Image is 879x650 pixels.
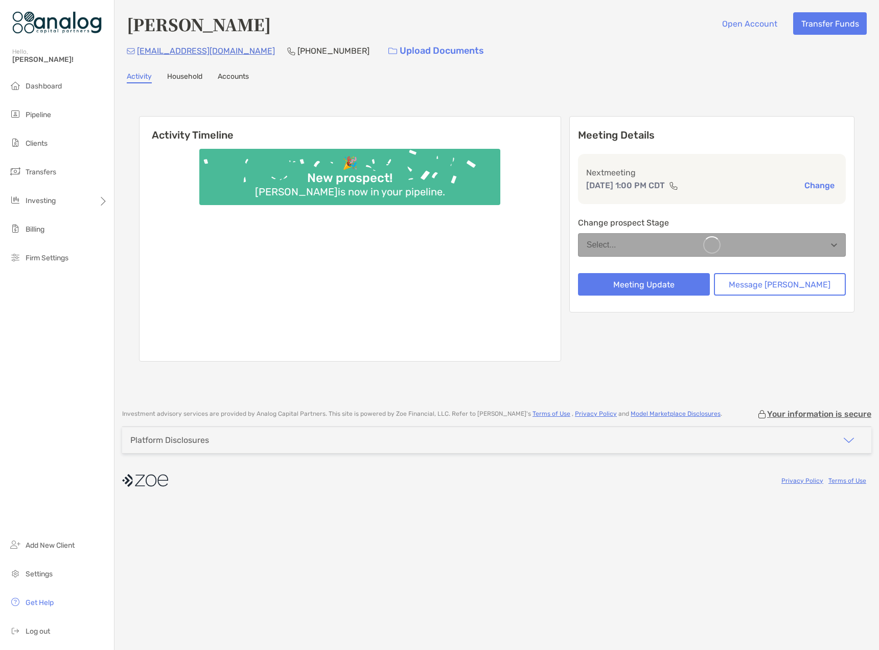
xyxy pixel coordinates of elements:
[26,627,50,636] span: Log out
[122,469,168,492] img: company logo
[338,156,362,171] div: 🎉
[578,273,710,296] button: Meeting Update
[578,129,846,142] p: Meeting Details
[12,55,108,64] span: [PERSON_NAME]!
[26,139,48,148] span: Clients
[127,48,135,54] img: Email Icon
[26,82,62,91] span: Dashboard
[9,137,21,149] img: clients icon
[26,225,44,234] span: Billing
[9,165,21,177] img: transfers icon
[26,254,68,262] span: Firm Settings
[140,117,561,141] h6: Activity Timeline
[9,79,21,92] img: dashboard icon
[26,541,75,550] span: Add New Client
[533,410,570,417] a: Terms of Use
[714,12,785,35] button: Open Account
[9,251,21,263] img: firm-settings icon
[26,570,53,578] span: Settings
[801,180,838,191] button: Change
[297,44,369,57] p: [PHONE_NUMBER]
[12,4,102,41] img: Zoe Logo
[26,598,54,607] span: Get Help
[631,410,721,417] a: Model Marketplace Disclosures
[793,12,867,35] button: Transfer Funds
[586,166,838,179] p: Next meeting
[9,596,21,608] img: get-help icon
[26,110,51,119] span: Pipeline
[122,410,722,418] p: Investment advisory services are provided by Analog Capital Partners . This site is powered by Zo...
[130,435,209,445] div: Platform Disclosures
[578,216,846,229] p: Change prospect Stage
[167,72,202,83] a: Household
[9,222,21,235] img: billing icon
[218,72,249,83] a: Accounts
[669,182,678,190] img: communication type
[137,44,275,57] p: [EMAIL_ADDRESS][DOMAIN_NAME]
[26,168,56,176] span: Transfers
[9,539,21,551] img: add_new_client icon
[251,186,449,198] div: [PERSON_NAME] is now in your pipeline.
[586,179,665,192] p: [DATE] 1:00 PM CDT
[9,108,21,120] img: pipeline icon
[9,624,21,637] img: logout icon
[303,171,397,186] div: New prospect!
[843,434,855,446] img: icon arrow
[127,12,271,36] h4: [PERSON_NAME]
[9,194,21,206] img: investing icon
[287,47,295,55] img: Phone Icon
[388,48,397,55] img: button icon
[9,567,21,579] img: settings icon
[781,477,823,484] a: Privacy Policy
[26,196,56,205] span: Investing
[382,40,491,62] a: Upload Documents
[714,273,846,296] button: Message [PERSON_NAME]
[575,410,617,417] a: Privacy Policy
[127,72,152,83] a: Activity
[767,409,871,419] p: Your information is secure
[828,477,866,484] a: Terms of Use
